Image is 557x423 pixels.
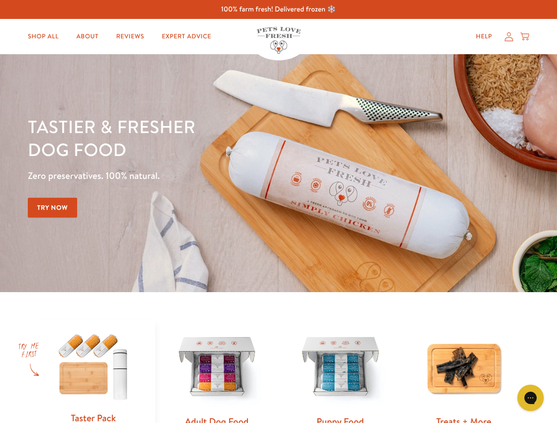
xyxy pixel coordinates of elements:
[21,28,66,45] a: Shop All
[469,28,499,45] a: Help
[513,382,548,414] iframe: Gorgias live chat messenger
[28,168,362,184] p: Zero preservatives. 100% natural.
[155,28,218,45] a: Expert Advice
[109,28,151,45] a: Reviews
[69,28,105,45] a: About
[257,27,301,54] img: Pets Love Fresh
[28,198,77,218] a: Try Now
[28,115,362,161] h1: Tastier & fresher dog food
